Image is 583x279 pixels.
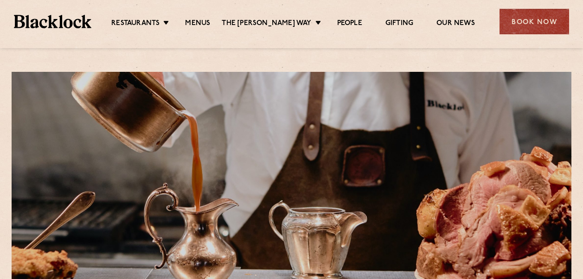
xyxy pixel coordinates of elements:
[222,19,311,29] a: The [PERSON_NAME] Way
[385,19,413,29] a: Gifting
[14,15,91,28] img: BL_Textured_Logo-footer-cropped.svg
[436,19,475,29] a: Our News
[111,19,160,29] a: Restaurants
[500,9,569,34] div: Book Now
[185,19,210,29] a: Menus
[337,19,362,29] a: People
